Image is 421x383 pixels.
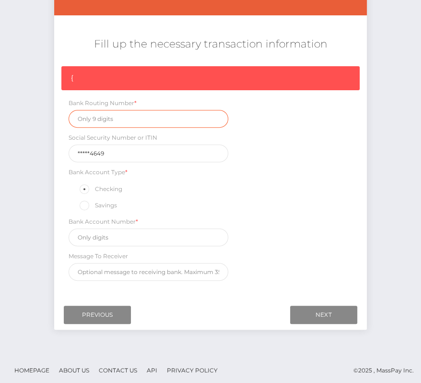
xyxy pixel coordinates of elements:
input: Optional message to receiving bank. Maximum 35 characters [69,263,228,281]
label: Savings [78,199,117,212]
input: Only digits [69,228,228,246]
input: Next [290,306,357,324]
input: Only 9 digits [69,110,228,128]
input: 9 digits [69,144,228,162]
label: Social Security Number or ITIN [69,133,157,142]
label: Bank Routing Number [69,99,137,108]
label: Checking [78,183,122,195]
h5: Fill up the necessary transaction information [61,37,360,52]
span: { [71,73,73,82]
a: Contact Us [95,363,141,378]
a: API [143,363,161,378]
label: Message To Receiver [69,252,128,261]
a: About Us [55,363,93,378]
label: Bank Account Type [69,168,128,177]
label: Bank Account Number [69,217,138,226]
input: Previous [64,306,131,324]
a: Homepage [11,363,53,378]
a: Privacy Policy [163,363,222,378]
